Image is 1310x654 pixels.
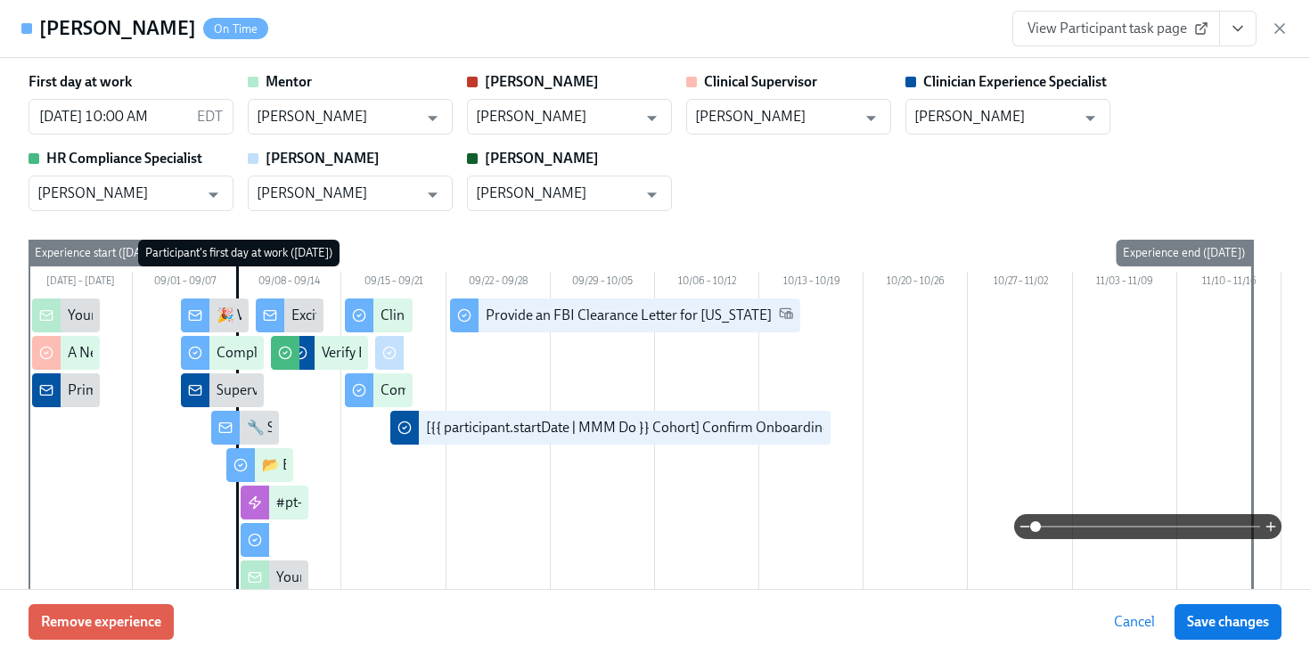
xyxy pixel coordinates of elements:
button: Open [200,181,227,208]
span: Save changes [1187,613,1269,631]
button: Cancel [1101,604,1167,640]
button: Open [419,181,446,208]
button: Open [638,181,666,208]
div: Provide an FBI Clearance Letter for [US_STATE] [486,306,772,325]
div: 🔧 Set Up Core Applications [247,418,417,437]
button: Open [857,104,885,132]
strong: Clinical Supervisor [704,73,817,90]
div: Clinical Onboarding: Week 2 [381,306,553,325]
button: Open [638,104,666,132]
button: Open [1077,104,1104,132]
span: Remove experience [41,613,161,631]
div: 📂 Elation (EHR) Setup [262,455,402,475]
h4: [PERSON_NAME] [39,15,196,42]
div: Supervisor confirmed! [217,380,352,400]
button: Open [419,104,446,132]
div: 09/01 – 09/07 [133,272,237,295]
span: Cancel [1114,613,1155,631]
strong: [PERSON_NAME] [266,150,380,167]
a: View Participant task page [1012,11,1220,46]
div: Your New Mentee has started [DATE]! [276,568,504,587]
strong: [PERSON_NAME] [485,150,599,167]
div: #pt-onboarding-support [276,493,427,512]
div: Your new mentee is about to start onboarding! [68,306,349,325]
div: 10/27 – 11/02 [968,272,1072,295]
button: Save changes [1175,604,1281,640]
div: A New Hire is Cleared to Start [68,343,246,363]
div: 10/20 – 10/26 [864,272,968,295]
strong: [PERSON_NAME] [485,73,599,90]
strong: HR Compliance Specialist [46,150,202,167]
div: Participant's first day at work ([DATE]) [138,240,340,266]
div: 10/06 – 10/12 [655,272,759,295]
div: 09/29 – 10/05 [551,272,655,295]
div: Primary Therapists cleared to start [68,380,276,400]
div: Excited to Connect – Your Mentor at Charlie Health! [291,306,601,325]
div: [{{ participant.startDate | MMM Do }} Cohort] Confirm Onboarding Completed [426,418,901,437]
p: EDT [197,107,223,127]
div: 🎉 Welcome to Charlie Health! [217,306,404,325]
span: Work Email [779,306,793,326]
div: Complete our Welcome Survey [217,343,403,363]
div: Verify Elation [322,343,401,363]
div: 09/15 – 09/21 [341,272,446,295]
strong: Mentor [266,73,312,90]
div: Experience start ([DATE]) [28,240,168,266]
div: 10/13 – 10/19 [759,272,864,295]
div: [DATE] – [DATE] [29,272,133,295]
div: 09/08 – 09/14 [237,272,341,295]
span: View Participant task page [1028,20,1205,37]
div: 11/10 – 11/16 [1177,272,1281,295]
div: Compliance Onboarding: Week 2 [381,380,581,400]
span: On Time [203,22,268,36]
label: First day at work [29,72,132,92]
strong: Clinician Experience Specialist [923,73,1107,90]
div: 11/03 – 11/09 [1073,272,1177,295]
button: Remove experience [29,604,174,640]
div: 09/22 – 09/28 [446,272,551,295]
div: Experience end ([DATE]) [1116,240,1252,266]
button: View task page [1219,11,1257,46]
